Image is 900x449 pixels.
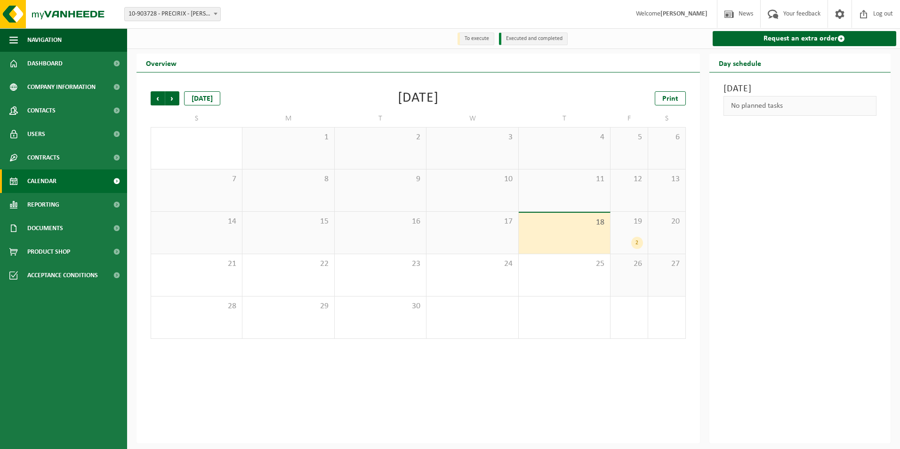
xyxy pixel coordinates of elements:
[653,259,681,269] span: 27
[615,174,643,184] span: 12
[431,174,513,184] span: 10
[431,216,513,227] span: 17
[426,110,518,127] td: W
[431,132,513,143] span: 3
[151,110,242,127] td: S
[27,28,62,52] span: Navigation
[653,132,681,143] span: 6
[27,146,60,169] span: Contracts
[247,301,329,312] span: 29
[242,110,334,127] td: M
[247,132,329,143] span: 1
[247,216,329,227] span: 15
[648,110,686,127] td: S
[156,259,237,269] span: 21
[713,31,897,46] a: Request an extra order
[339,259,421,269] span: 23
[156,174,237,184] span: 7
[523,174,605,184] span: 11
[27,216,63,240] span: Documents
[723,82,877,96] h3: [DATE]
[27,193,59,216] span: Reporting
[398,91,439,105] div: [DATE]
[523,132,605,143] span: 4
[151,91,165,105] span: Previous
[165,91,179,105] span: Next
[27,240,70,264] span: Product Shop
[723,96,877,116] div: No planned tasks
[662,95,678,103] span: Print
[339,174,421,184] span: 9
[615,259,643,269] span: 26
[631,237,643,249] div: 2
[125,8,220,21] span: 10-903728 - PRECIRIX - JETTE
[137,54,186,72] h2: Overview
[339,301,421,312] span: 30
[247,259,329,269] span: 22
[156,216,237,227] span: 14
[653,216,681,227] span: 20
[27,75,96,99] span: Company information
[27,169,56,193] span: Calendar
[27,122,45,146] span: Users
[458,32,494,45] li: To execute
[615,216,643,227] span: 19
[184,91,220,105] div: [DATE]
[499,32,568,45] li: Executed and completed
[709,54,771,72] h2: Day schedule
[124,7,221,21] span: 10-903728 - PRECIRIX - JETTE
[655,91,686,105] a: Print
[339,132,421,143] span: 2
[335,110,426,127] td: T
[156,301,237,312] span: 28
[519,110,611,127] td: T
[660,10,707,17] strong: [PERSON_NAME]
[27,99,56,122] span: Contacts
[653,174,681,184] span: 13
[523,217,605,228] span: 18
[523,259,605,269] span: 25
[431,259,513,269] span: 24
[247,174,329,184] span: 8
[27,264,98,287] span: Acceptance conditions
[611,110,648,127] td: F
[339,216,421,227] span: 16
[615,132,643,143] span: 5
[27,52,63,75] span: Dashboard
